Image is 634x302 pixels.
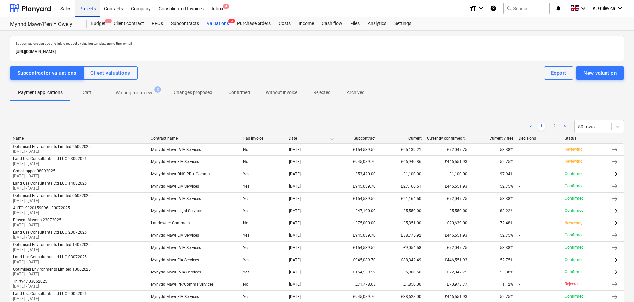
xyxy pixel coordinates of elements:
[10,21,79,28] div: Mynnd Mawr/Pen Y Gwely
[378,242,424,253] div: £9,054.58
[148,17,167,30] a: RFQs
[13,149,91,154] p: [DATE] - [DATE]
[424,291,470,302] div: £446,551.93
[13,272,91,277] p: [DATE] - [DATE]
[289,282,301,287] div: [DATE]
[13,279,47,284] div: Thirty47 03062025
[576,66,624,80] button: New valuation
[346,17,364,30] div: Files
[500,221,513,225] span: 72.48%
[13,210,70,216] p: [DATE] - [DATE]
[16,41,618,46] p: Subcontractors can use this link to request a valuation template using their e-mail
[240,255,286,265] div: Yes
[500,258,513,262] span: 52.75%
[335,136,375,141] div: Subcontract
[13,169,55,173] div: Grasshopper 08092025
[390,17,415,30] div: Settings
[13,136,145,141] div: Name
[332,144,378,155] div: £154,539.52
[565,257,584,263] p: Confirmed
[519,294,520,299] div: -
[424,279,470,290] div: £70,973.77
[550,123,558,131] a: Page 2
[378,230,424,241] div: £38,775.92
[347,89,365,96] p: Archived
[105,19,112,23] span: 9+
[151,245,201,250] div: Mynydd Mawr LVIA Services
[381,136,422,141] div: Current
[424,230,470,241] div: £446,551.93
[13,235,87,240] p: [DATE] - [DATE]
[332,218,378,228] div: £75,000.00
[151,147,201,152] div: Mynydd Mawr LVIA Services
[378,206,424,216] div: £5,550.00
[378,181,424,192] div: £27,166.51
[110,17,148,30] a: Client contract
[151,221,190,225] div: Landowner Contracts
[13,218,61,222] div: Pinsent Masons 23072025
[289,270,301,274] div: [DATE]
[427,136,468,141] div: Currently confirmed total
[332,279,378,290] div: £71,778.63
[289,147,301,152] div: [DATE]
[289,233,301,238] div: [DATE]
[240,242,286,253] div: Yes
[519,209,520,213] div: -
[313,89,331,96] p: Rejected
[424,218,470,228] div: £20,639.00
[154,86,161,93] span: 3
[266,89,297,96] p: Without invoice
[565,147,583,152] p: Reviewing
[13,156,87,161] div: Land Use Consultants Ltd LUC 23092025
[565,159,583,164] p: Reviewing
[289,221,301,225] div: [DATE]
[519,136,559,141] div: Decisions
[289,209,301,213] div: [DATE]
[519,184,520,189] div: -
[240,181,286,192] div: Yes
[167,17,203,30] a: Subcontracts
[565,183,584,189] p: Confirmed
[240,169,286,179] div: Yes
[519,282,520,287] div: -
[490,4,497,12] i: Knowledge base
[500,294,513,299] span: 52.75%
[332,206,378,216] div: £47,100.00
[424,242,470,253] div: £72,047.75
[519,147,520,152] div: -
[537,123,545,131] a: Page 1 is your current page
[551,69,566,77] div: Export
[332,255,378,265] div: £945,089.70
[332,230,378,241] div: £945,089.70
[378,156,424,167] div: £66,940.86
[289,136,329,141] div: Date
[18,89,63,96] p: Payment applications
[519,270,520,274] div: -
[13,259,87,265] p: [DATE] - [DATE]
[519,196,520,201] div: -
[233,17,275,30] div: Purchase orders
[90,69,130,77] div: Client valuations
[275,17,295,30] a: Costs
[318,17,346,30] div: Cash flow
[289,258,301,262] div: [DATE]
[13,284,47,289] p: [DATE] - [DATE]
[116,90,152,96] p: Waiting for review
[519,221,520,225] div: -
[424,193,470,204] div: £72,047.75
[424,169,470,179] div: £1,100.00
[17,69,76,77] div: Subcontractor valuations
[13,267,91,272] div: Optimised Environments Limited 10062025
[151,159,199,164] div: Mynydd Mawr EIA Services
[289,245,301,250] div: [DATE]
[378,279,424,290] div: £1,850.00
[289,184,301,189] div: [DATE]
[332,267,378,277] div: £154,539.52
[289,172,301,176] div: [DATE]
[519,172,520,176] div: -
[565,208,584,213] p: Confirmed
[561,123,569,131] a: Next page
[223,4,229,9] span: 4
